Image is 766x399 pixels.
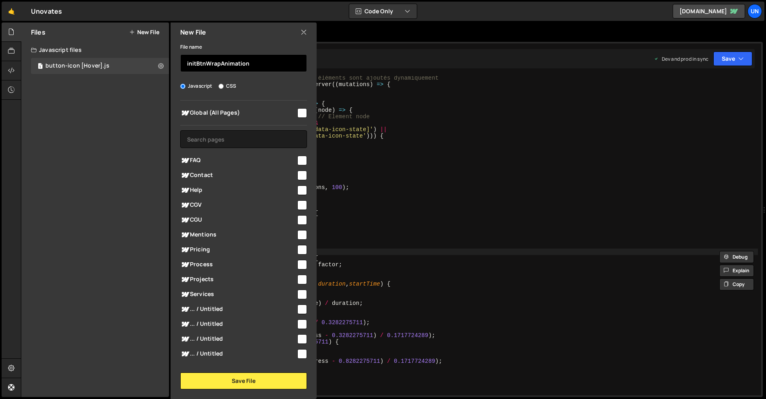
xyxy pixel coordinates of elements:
[713,51,752,66] button: Save
[31,58,169,74] div: 16819/45959.js
[180,185,296,195] span: Help
[45,62,109,70] div: button-icon [Hover].js
[38,64,43,70] span: 1
[719,278,754,290] button: Copy
[654,56,708,62] div: Dev and prod in sync
[218,84,224,89] input: CSS
[180,108,296,118] span: Global (All Pages)
[180,54,307,72] input: Name
[31,28,45,37] h2: Files
[21,42,169,58] div: Javascript files
[180,319,296,329] span: ... / Untitled
[180,245,296,255] span: Pricing
[129,29,159,35] button: New File
[218,82,236,90] label: CSS
[180,304,296,314] span: ... / Untitled
[747,4,762,19] a: Un
[180,230,296,240] span: Mentions
[180,130,307,148] input: Search pages
[180,43,202,51] label: File name
[180,349,296,359] span: ... / Untitled
[180,334,296,344] span: ... / Untitled
[180,275,296,284] span: Projects
[349,4,417,19] button: Code Only
[180,215,296,225] span: CGU
[180,28,206,37] h2: New File
[2,2,21,21] a: 🤙
[180,82,212,90] label: Javascript
[180,290,296,299] span: Services
[180,171,296,180] span: Contact
[180,260,296,269] span: Process
[180,84,185,89] input: Javascript
[673,4,745,19] a: [DOMAIN_NAME]
[180,200,296,210] span: CGV
[31,6,62,16] div: Unovates
[719,265,754,277] button: Explain
[180,156,296,165] span: FAQ
[719,251,754,263] button: Debug
[180,372,307,389] button: Save File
